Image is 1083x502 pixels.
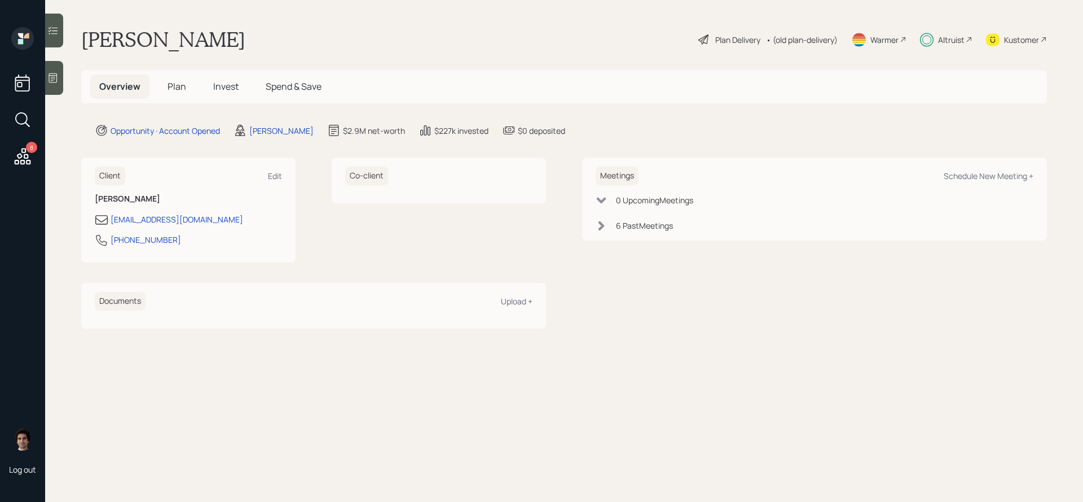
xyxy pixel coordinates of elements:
div: [PHONE_NUMBER] [111,234,181,246]
div: 0 Upcoming Meeting s [616,194,693,206]
div: Kustomer [1004,34,1039,46]
div: Plan Delivery [715,34,760,46]
div: Schedule New Meeting + [944,171,1033,181]
div: Log out [9,464,36,475]
div: $0 deposited [518,125,565,137]
div: 8 [26,142,37,153]
h6: Client [95,167,125,185]
h6: Co-client [345,167,388,185]
span: Overview [99,80,140,93]
div: $227k invested [434,125,488,137]
h6: Meetings [596,167,639,185]
span: Spend & Save [266,80,322,93]
div: Warmer [870,34,899,46]
span: Invest [213,80,239,93]
div: 6 Past Meeting s [616,220,673,232]
div: • (old plan-delivery) [766,34,838,46]
span: Plan [168,80,186,93]
div: [EMAIL_ADDRESS][DOMAIN_NAME] [111,213,243,225]
div: Upload + [501,296,532,307]
h6: Documents [95,292,146,311]
h1: [PERSON_NAME] [81,27,245,52]
img: harrison-schaefer-headshot-2.png [11,428,34,451]
div: $2.9M net-worth [343,125,405,137]
div: Opportunity · Account Opened [111,125,220,137]
div: Edit [268,171,282,181]
div: [PERSON_NAME] [249,125,314,137]
h6: [PERSON_NAME] [95,194,282,204]
div: Altruist [938,34,965,46]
